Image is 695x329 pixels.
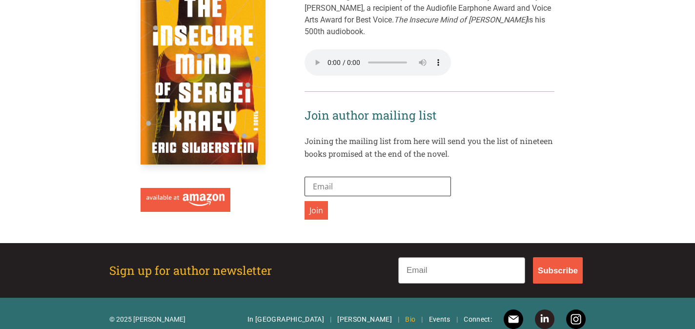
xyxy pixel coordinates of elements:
a: In [GEOGRAPHIC_DATA] [247,314,324,324]
i: The Insecure Mind of [PERSON_NAME] [394,15,527,24]
h2: Join author mailing list [305,107,554,123]
span: | [456,314,458,324]
a: Bio [405,314,415,324]
a: LinkedIn [535,309,554,329]
button: Subscribe [533,257,583,284]
img: Available at Amazon [146,193,225,206]
span: | [330,314,331,324]
h2: Sign up for author newsletter [109,263,272,278]
a: Email [504,309,523,329]
a: Events [429,314,450,324]
p: Joining the mailing list from here will send you the list of nineteen books promised at the end o... [305,135,554,160]
button: Join [305,201,328,220]
input: Email [398,257,525,284]
p: © 2025 [PERSON_NAME] [109,314,185,324]
a: [PERSON_NAME] [337,314,392,324]
input: Email [305,177,451,196]
a: Instagram [566,309,586,329]
span: Connect: [464,314,492,324]
span: | [398,314,399,324]
span: | [421,314,423,324]
a: Available at Amazon [141,184,230,212]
